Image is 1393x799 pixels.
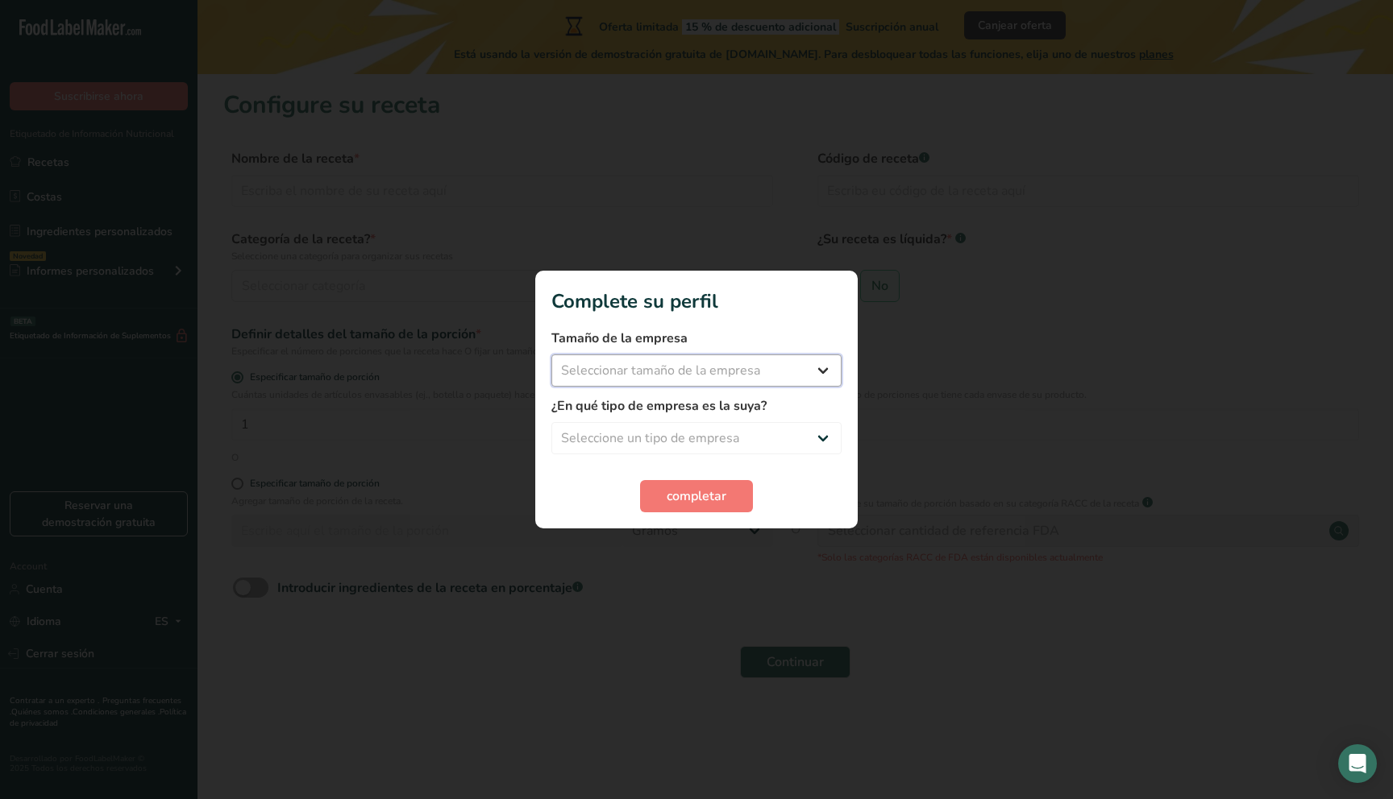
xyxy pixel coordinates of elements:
span: completar [667,486,726,506]
h1: Complete su perfil [551,287,842,316]
button: completar [640,480,753,512]
label: ¿En qué tipo de empresa es la suya? [551,396,842,416]
label: Tamaño de la empresa [551,329,842,348]
div: Open Intercom Messenger [1338,744,1377,783]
